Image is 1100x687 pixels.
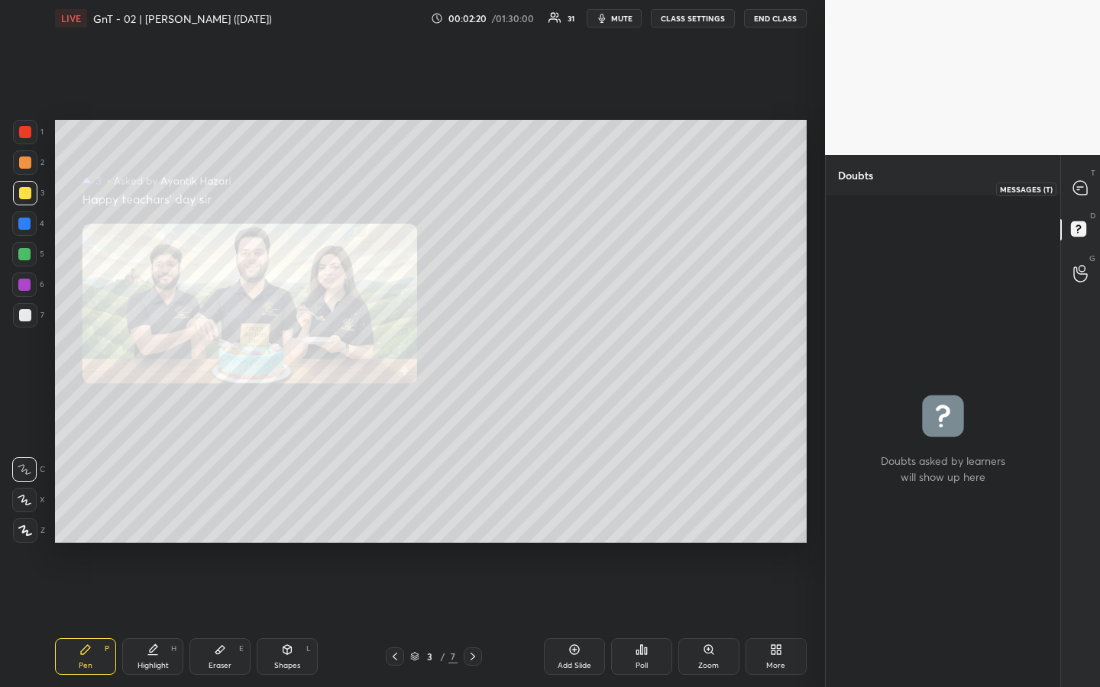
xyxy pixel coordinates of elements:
[79,662,92,669] div: Pen
[13,150,44,175] div: 2
[12,273,44,297] div: 6
[274,662,300,669] div: Shapes
[209,662,231,669] div: Eraser
[558,662,591,669] div: Add Slide
[306,645,311,653] div: L
[13,303,44,327] div: 7
[171,645,176,653] div: H
[12,242,44,266] div: 5
[12,488,45,512] div: X
[744,9,807,27] button: END CLASS
[651,9,735,27] button: CLASS SETTINGS
[13,120,44,144] div: 1
[568,15,574,22] div: 31
[105,645,109,653] div: P
[12,457,45,482] div: C
[239,645,244,653] div: E
[636,662,648,669] div: Poll
[587,9,642,27] button: mute
[611,13,632,24] span: mute
[422,652,438,661] div: 3
[137,662,169,669] div: Highlight
[448,650,458,663] div: 7
[55,9,87,27] div: LIVE
[13,181,44,205] div: 3
[441,652,445,661] div: /
[1089,253,1095,264] p: G
[698,662,719,669] div: Zoom
[1091,167,1095,179] p: T
[1090,210,1095,221] p: D
[13,518,45,543] div: Z
[12,211,44,236] div: 4
[766,662,785,669] div: More
[826,155,885,195] p: Doubts
[93,11,272,26] h4: GnT - 02 | [PERSON_NAME] ([DATE])
[996,182,1056,196] div: Messages (T)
